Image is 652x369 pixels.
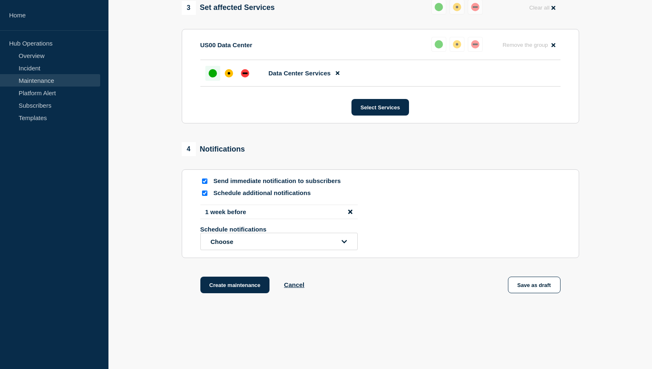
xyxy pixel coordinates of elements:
[200,205,358,219] li: 1 week before
[202,178,207,184] input: Send immediate notification to subscribers
[182,1,196,15] span: 3
[200,41,253,48] p: US00 Data Center
[225,69,233,77] div: affected
[348,208,352,215] button: disable notification 1 week before
[468,37,483,52] button: down
[182,142,196,156] span: 4
[471,3,479,11] div: down
[453,40,461,48] div: affected
[200,226,333,233] p: Schedule notifications
[241,69,249,77] div: down
[351,99,409,116] button: Select Services
[214,189,346,197] p: Schedule additional notifications
[435,40,443,48] div: up
[431,37,446,52] button: up
[435,3,443,11] div: up
[498,37,561,53] button: Remove the group
[202,191,207,196] input: Schedule additional notifications
[182,142,245,156] div: Notifications
[209,69,217,77] div: up
[503,42,548,48] span: Remove the group
[508,277,561,293] button: Save as draft
[453,3,461,11] div: affected
[471,40,479,48] div: down
[200,277,270,293] button: Create maintenance
[214,177,346,185] p: Send immediate notification to subscribers
[284,281,304,288] button: Cancel
[450,37,464,52] button: affected
[269,70,331,77] span: Data Center Services
[200,233,358,250] button: open dropdown
[182,1,275,15] div: Set affected Services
